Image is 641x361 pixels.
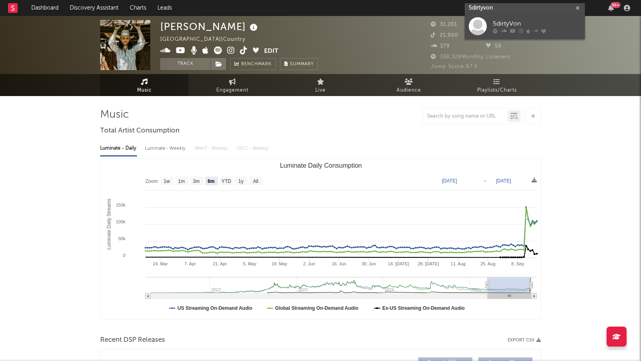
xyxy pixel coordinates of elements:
text: 14. [DATE] [388,261,409,266]
text: US Streaming On-Demand Audio [177,305,252,311]
span: Summary [290,62,314,66]
text: Luminate Daily Consumption [280,162,362,169]
button: Track [160,58,210,70]
text: 7. Apr [184,261,196,266]
a: 5dirtyVon [465,13,585,39]
text: Global Streaming On-Demand Audio [275,305,359,311]
span: Benchmark [241,60,272,69]
span: 379 [431,44,450,49]
span: 59 [486,44,502,49]
text: [DATE] [442,178,457,184]
div: [PERSON_NAME] [160,20,260,33]
a: Music [100,74,188,96]
span: Recent DSP Releases [100,335,165,345]
text: 2. Jun [303,261,315,266]
a: Engagement [188,74,276,96]
div: 5dirtyVon [493,19,581,29]
div: Luminate - Daily [100,142,137,155]
text: 1y [238,178,244,184]
span: Playlists/Charts [477,86,517,95]
text: [DATE] [496,178,511,184]
text: 24. Mar [153,261,168,266]
span: Engagement [216,86,248,95]
text: 11. Aug [451,261,466,266]
text: 1m [178,178,185,184]
text: Zoom [145,178,158,184]
text: 16. Jun [332,261,346,266]
text: Ex-US Streaming On-Demand Audio [382,305,465,311]
button: Summary [280,58,318,70]
text: 19. May [272,261,288,266]
text: Luminate Daily Streams [106,199,112,249]
text: 28. [DATE] [418,261,439,266]
text: 5. May [243,261,257,266]
text: 0 [123,253,125,258]
span: 31,201 [431,22,457,27]
div: Luminate - Weekly [145,142,187,155]
text: All [253,178,258,184]
a: Playlists/Charts [453,74,541,96]
span: Live [315,86,326,95]
text: 30. Jun [361,261,376,266]
div: 99 + [611,2,621,8]
a: Live [276,74,365,96]
svg: Luminate Daily Consumption [101,159,541,319]
text: YTD [222,178,231,184]
text: → [482,178,487,184]
a: Audience [365,74,453,96]
text: 150k [116,203,125,207]
text: 50k [118,236,125,241]
span: Total Artist Consumption [100,126,179,136]
text: 21. Apr [213,261,227,266]
text: 100k [116,219,125,224]
button: Edit [264,46,278,56]
span: 338,328 Monthly Listeners [431,54,510,60]
input: Search by song name or URL [423,113,508,120]
text: 3m [193,178,200,184]
span: Jump Score: 67.5 [431,64,478,69]
a: Benchmark [230,58,276,70]
text: 1w [164,178,170,184]
text: 25. Aug [480,261,495,266]
button: 99+ [608,5,614,11]
button: Export CSV [508,338,541,343]
input: Search for artists [465,3,585,13]
span: Music [137,86,152,95]
text: 6m [208,178,214,184]
span: 21,900 [431,33,458,38]
div: [GEOGRAPHIC_DATA] | Country [160,35,254,44]
span: Audience [397,86,421,95]
text: 8. Sep [511,261,524,266]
